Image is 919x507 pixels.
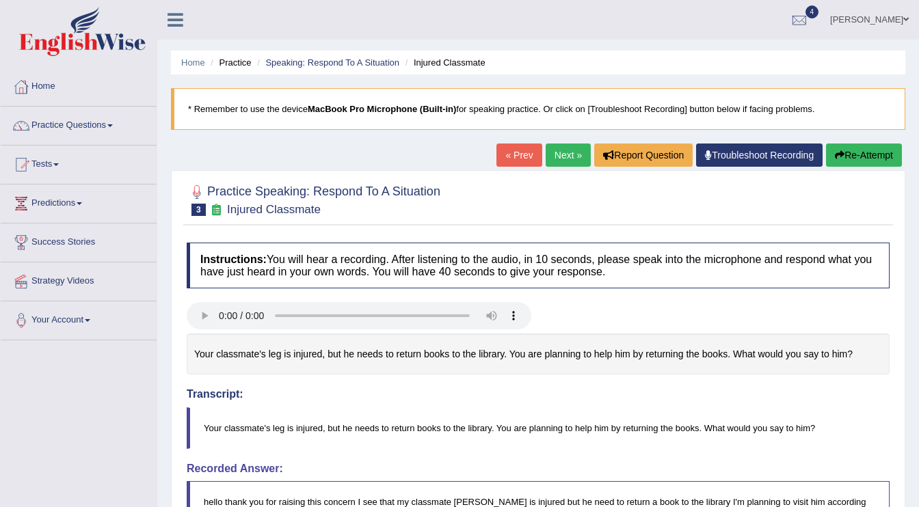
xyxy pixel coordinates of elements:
[209,204,224,217] small: Exam occurring question
[594,143,693,167] button: Report Question
[187,407,890,449] blockquote: Your classmate's leg is injured, but he needs to return books to the library. You are planning to...
[1,301,157,335] a: Your Account
[496,143,542,167] a: « Prev
[826,143,902,167] button: Re-Attempt
[191,204,206,216] span: 3
[696,143,823,167] a: Troubleshoot Recording
[1,68,157,102] a: Home
[1,184,157,219] a: Predictions
[402,56,485,69] li: Injured Classmate
[308,104,456,114] b: MacBook Pro Microphone (Built-in)
[207,56,251,69] li: Practice
[200,253,267,265] b: Instructions:
[1,223,157,258] a: Success Stories
[1,146,157,180] a: Tests
[171,88,905,130] blockquote: * Remember to use the device for speaking practice. Or click on [Troubleshoot Recording] button b...
[187,182,440,216] h2: Practice Speaking: Respond To A Situation
[546,143,591,167] a: Next »
[187,243,890,288] h4: You will hear a recording. After listening to the audio, in 10 seconds, please speak into the mic...
[187,333,890,375] div: Your classmate's leg is injured, but he needs to return books to the library. You are planning to...
[227,203,321,216] small: Injured Classmate
[805,5,819,18] span: 4
[181,57,205,68] a: Home
[1,262,157,297] a: Strategy Videos
[265,57,399,68] a: Speaking: Respond To A Situation
[1,107,157,141] a: Practice Questions
[187,463,890,475] h4: Recorded Answer:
